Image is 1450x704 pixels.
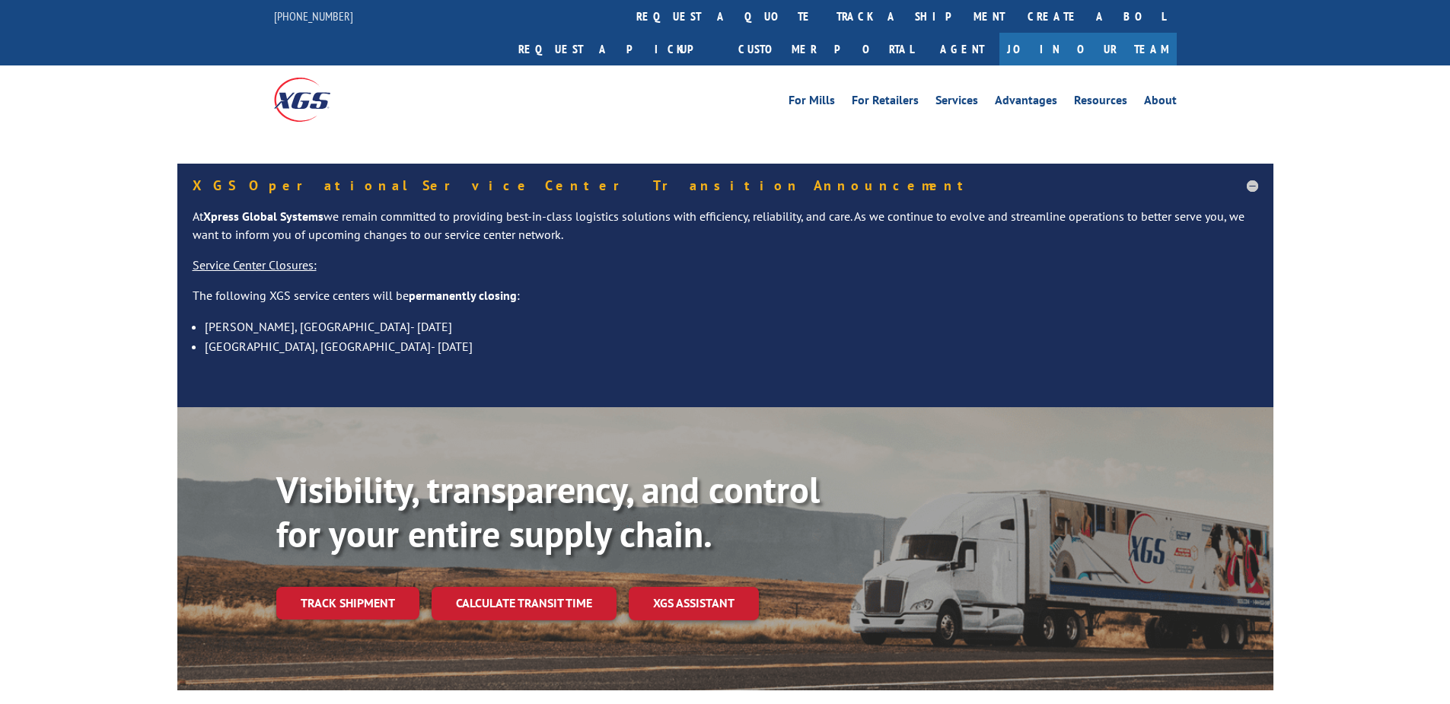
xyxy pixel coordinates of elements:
strong: permanently closing [409,288,517,303]
a: Services [935,94,978,111]
a: For Mills [789,94,835,111]
a: [PHONE_NUMBER] [274,8,353,24]
a: Advantages [995,94,1057,111]
u: Service Center Closures: [193,257,317,272]
p: The following XGS service centers will be : [193,287,1258,317]
a: For Retailers [852,94,919,111]
a: Agent [925,33,999,65]
strong: Xpress Global Systems [203,209,323,224]
a: Calculate transit time [432,587,617,620]
a: Track shipment [276,587,419,619]
h5: XGS Operational Service Center Transition Announcement [193,179,1258,193]
li: [PERSON_NAME], [GEOGRAPHIC_DATA]- [DATE] [205,317,1258,336]
p: At we remain committed to providing best-in-class logistics solutions with efficiency, reliabilit... [193,208,1258,256]
a: About [1144,94,1177,111]
b: Visibility, transparency, and control for your entire supply chain. [276,466,820,557]
a: Request a pickup [507,33,727,65]
a: XGS ASSISTANT [629,587,759,620]
a: Customer Portal [727,33,925,65]
a: Resources [1074,94,1127,111]
a: Join Our Team [999,33,1177,65]
li: [GEOGRAPHIC_DATA], [GEOGRAPHIC_DATA]- [DATE] [205,336,1258,356]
